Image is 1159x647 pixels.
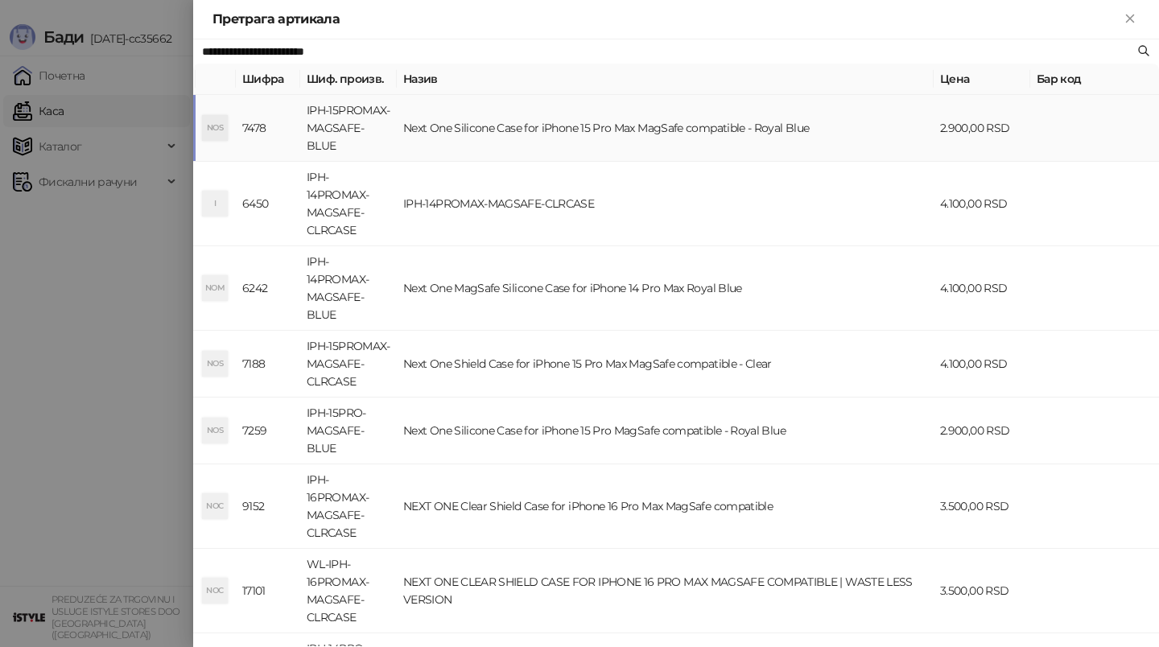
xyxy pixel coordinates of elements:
th: Шифра [236,64,300,95]
div: I [202,191,228,216]
td: IPH-15PROMAX-MAGSAFE-BLUE [300,95,397,162]
td: 4.100,00 RSD [934,331,1030,398]
td: 6450 [236,162,300,246]
td: 9152 [236,464,300,549]
td: IPH-15PROMAX-MAGSAFE-CLRCASE [300,331,397,398]
div: NOS [202,351,228,377]
div: NOS [202,115,228,141]
td: 7188 [236,331,300,398]
th: Шиф. произв. [300,64,397,95]
td: IPH-14PROMAX-MAGSAFE-CLRCASE [300,162,397,246]
div: NOM [202,275,228,301]
td: NEXT ONE CLEAR SHIELD CASE FOR IPHONE 16 PRO MAX MAGSAFE COMPATIBLE | WASTE LESS VERSION [397,549,934,633]
td: NEXT ONE Clear Shield Case for iPhone 16 Pro Max MagSafe compatible [397,464,934,549]
div: NOC [202,578,228,604]
td: 4.100,00 RSD [934,246,1030,331]
td: 4.100,00 RSD [934,162,1030,246]
td: IPH-15PRO-MAGSAFE-BLUE [300,398,397,464]
td: 7259 [236,398,300,464]
th: Назив [397,64,934,95]
td: WL-IPH-16PROMAX-MAGSAFE-CLRCASE [300,549,397,633]
div: NOC [202,493,228,519]
td: 2.900,00 RSD [934,398,1030,464]
div: Претрага артикала [212,10,1120,29]
th: Цена [934,64,1030,95]
td: IPH-16PROMAX-MAGSAFE-CLRCASE [300,464,397,549]
td: Next One Shield Case for iPhone 15 Pro Max MagSafe compatible - Clear [397,331,934,398]
td: Next One Silicone Case for iPhone 15 Pro MagSafe compatible - Royal Blue [397,398,934,464]
td: 17101 [236,549,300,633]
button: Close [1120,10,1140,29]
td: Next One Silicone Case for iPhone 15 Pro Max MagSafe compatible - Royal Blue [397,95,934,162]
th: Бар код [1030,64,1159,95]
td: IPH-14PROMAX-MAGSAFE-BLUE [300,246,397,331]
td: 3.500,00 RSD [934,464,1030,549]
td: 7478 [236,95,300,162]
div: NOS [202,418,228,443]
td: 3.500,00 RSD [934,549,1030,633]
td: 2.900,00 RSD [934,95,1030,162]
td: Next One MagSafe Silicone Case for iPhone 14 Pro Max Royal Blue [397,246,934,331]
td: IPH-14PROMAX-MAGSAFE-CLRCASE [397,162,934,246]
td: 6242 [236,246,300,331]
